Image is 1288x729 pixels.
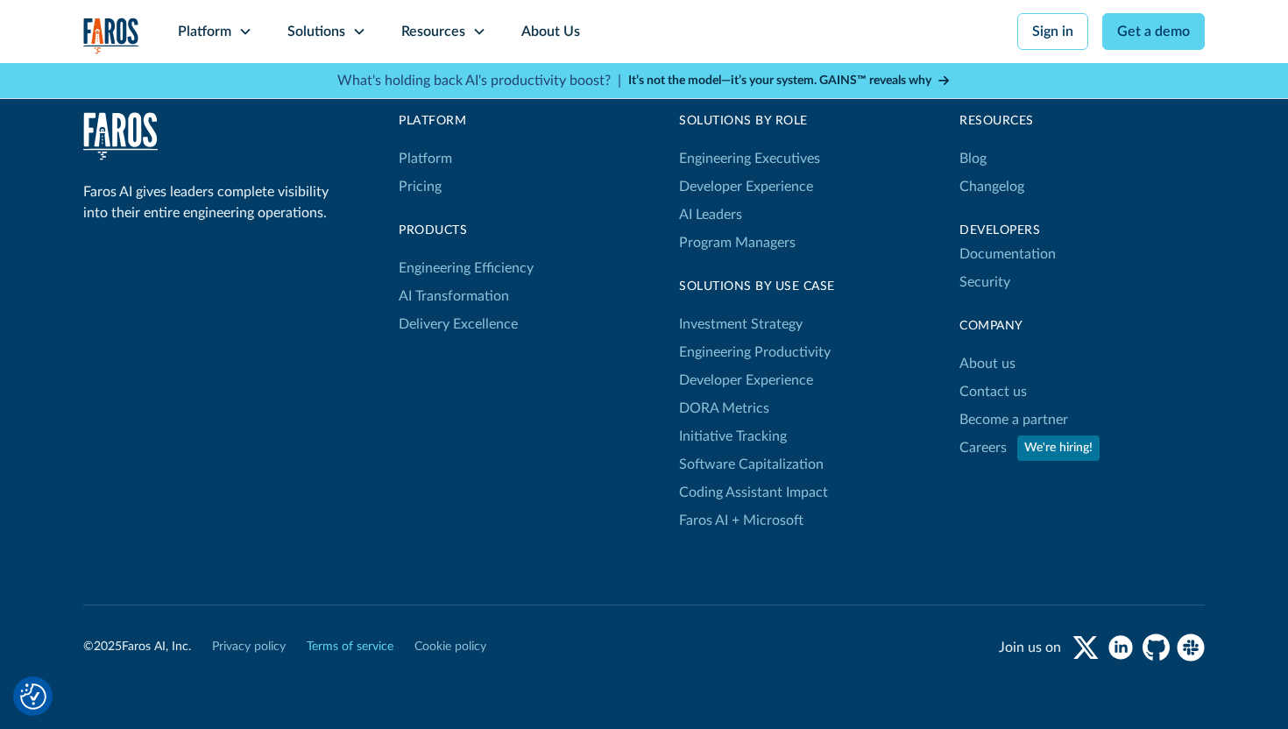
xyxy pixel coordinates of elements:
a: linkedin [1107,633,1135,662]
a: github [1142,633,1170,662]
a: Delivery Excellence [399,310,518,338]
a: Developer Experience [679,173,813,201]
a: Security [959,268,1010,296]
div: Solutions [287,21,345,42]
a: Contact us [959,378,1027,406]
div: Company [959,317,1205,336]
a: Privacy policy [212,638,286,656]
a: Documentation [959,240,1056,268]
a: slack community [1177,633,1205,662]
a: It’s not the model—it’s your system. GAINS™ reveals why [628,72,951,90]
a: Careers [959,434,1007,462]
a: AI Transformation [399,282,509,310]
a: Engineering Efficiency [399,254,534,282]
div: © Faros AI, Inc. [83,638,191,656]
a: Initiative Tracking [679,422,787,450]
a: Coding Assistant Impact [679,478,828,506]
img: Faros Logo White [83,112,158,160]
div: Resources [959,112,1205,131]
a: AI Leaders [679,201,742,229]
a: Faros AI + Microsoft [679,506,803,534]
a: About us [959,350,1016,378]
a: Platform [399,145,452,173]
a: Changelog [959,173,1024,201]
p: What's holding back AI's productivity boost? | [337,70,621,91]
a: Software Capitalization [679,450,824,478]
a: Terms of service [307,638,393,656]
div: We're hiring! [1024,439,1093,457]
div: Solutions by Role [679,112,820,131]
strong: It’s not the model—it’s your system. GAINS™ reveals why [628,74,931,87]
div: Join us on [999,637,1061,658]
a: Developer Experience [679,366,813,394]
img: Logo of the analytics and reporting company Faros. [83,18,139,53]
a: Blog [959,145,987,173]
div: Platform [178,21,231,42]
button: Cookie Settings [20,683,46,710]
a: Program Managers [679,229,820,257]
div: Platform [399,112,534,131]
img: Revisit consent button [20,683,46,710]
a: Sign in [1017,13,1088,50]
a: home [83,18,139,53]
a: Cookie policy [414,638,486,656]
a: Pricing [399,173,442,201]
div: Faros AI gives leaders complete visibility into their entire engineering operations. [83,181,337,223]
span: 2025 [94,641,122,653]
div: products [399,222,534,240]
div: Resources [401,21,465,42]
a: twitter [1072,633,1100,662]
a: home [83,112,158,160]
a: Become a partner [959,406,1068,434]
div: Developers [959,222,1205,240]
a: Investment Strategy [679,310,803,338]
a: Get a demo [1102,13,1205,50]
a: DORA Metrics [679,394,769,422]
div: Solutions By Use Case [679,278,835,296]
a: Engineering Productivity [679,338,831,366]
a: Engineering Executives [679,145,820,173]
